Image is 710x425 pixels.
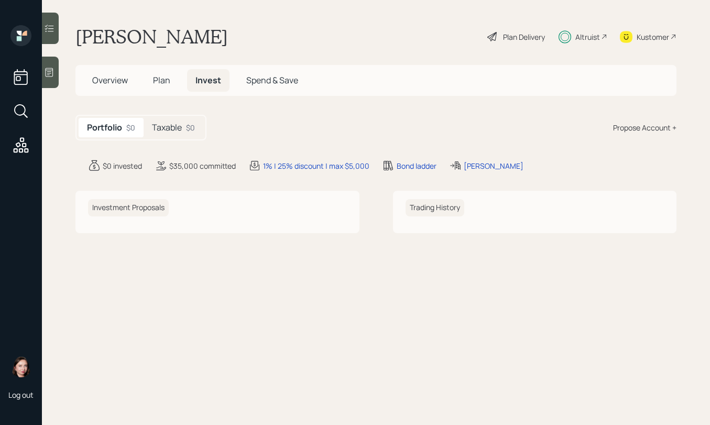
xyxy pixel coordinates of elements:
div: $35,000 committed [169,160,236,171]
h1: [PERSON_NAME] [75,25,228,48]
h5: Taxable [152,123,182,133]
div: Plan Delivery [503,31,545,42]
div: $0 invested [103,160,142,171]
div: $0 [186,122,195,133]
div: Altruist [575,31,600,42]
span: Invest [195,74,221,86]
div: Log out [8,390,34,400]
div: Bond ladder [397,160,436,171]
h6: Investment Proposals [88,199,169,216]
div: [PERSON_NAME] [464,160,523,171]
h5: Portfolio [87,123,122,133]
span: Overview [92,74,128,86]
span: Spend & Save [246,74,298,86]
h6: Trading History [406,199,464,216]
div: 1% | 25% discount | max $5,000 [263,160,369,171]
div: $0 [126,122,135,133]
span: Plan [153,74,170,86]
img: aleksandra-headshot.png [10,356,31,377]
div: Propose Account + [613,122,676,133]
div: Kustomer [637,31,669,42]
